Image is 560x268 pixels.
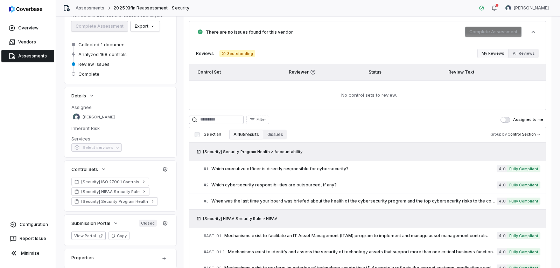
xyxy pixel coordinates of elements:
span: Select all [204,132,220,137]
span: Group by [490,132,507,137]
button: All 168 results [229,130,263,139]
span: [Security] Security Program Health > Accountability [203,149,302,154]
span: Control Set [197,69,221,75]
span: Assessments [18,53,47,59]
button: View Portal [71,232,106,240]
img: Arun Muthu avatar [73,114,80,121]
span: Mechanisms exist to facilitate an IT Asset Management (ITAM) program to implement and manage asse... [224,233,497,239]
a: [Security] ISO 27001 Controls [71,178,149,186]
span: Mechanisms exist to identify and assess the security of technology assets that support more than ... [228,249,497,255]
span: 2025 Xifin Reassessment - Security [113,5,189,11]
a: #2Which cybersecurity responsibilities are outsourced, if any?4.0Fully Compliant [204,177,540,193]
button: My Reviews [477,49,509,58]
span: There are no issues found for this vendor. [206,29,294,35]
span: # 1 [204,166,209,172]
label: Assigned to me [500,117,543,123]
dt: Inherent Risk [71,125,169,131]
a: #3When was the last time your board was briefed about the health of the cybersecurity program and... [204,193,540,209]
span: Fully Compliant [507,181,540,188]
a: #AST-01.1Mechanisms exist to identify and assess the security of technology assets that support m... [204,244,540,260]
a: [Security] HIPAA Security Rule [71,187,149,196]
span: # 3 [204,199,209,204]
span: When was the last time your board was briefed about the health of the cybersecurity program and t... [211,198,497,204]
a: #AST-01Mechanisms exist to facilitate an IT Asset Management (ITAM) program to implement and mana... [204,228,540,244]
span: Control Sets [71,166,98,172]
span: Analyzed 168 controls [78,51,127,57]
span: 4.0 [497,165,507,172]
img: Arun Muthu avatar [505,5,511,11]
span: Configuration [20,222,48,227]
span: Collected 1 document [78,41,126,48]
a: Overview [1,22,54,34]
span: Vendors [18,39,36,45]
span: [Security] HIPAA Security Rule [81,189,140,194]
span: Fully Compliant [507,248,540,255]
a: Assessments [1,50,54,62]
span: Closed [139,220,157,227]
a: #1Which executive officer is directly responsible for cybersecurity?4.0Fully Compliant [204,161,540,177]
button: Filter [246,116,269,124]
span: Reviews [196,51,214,56]
span: Review issues [78,61,110,67]
td: No control sets to review. [189,81,546,110]
span: [PERSON_NAME] [514,5,549,11]
a: [Security] Security Program Health [71,197,158,206]
button: Report Issue [3,232,53,245]
button: Control Sets [69,163,108,176]
span: Minimize [21,250,40,256]
span: Which cybersecurity responsibilities are outsourced, if any? [211,182,497,188]
dt: Services [71,136,169,142]
span: 3 outstanding [219,50,255,57]
span: [Security] Security Program Health [81,199,148,204]
button: Export [131,21,160,32]
button: 0 issues [263,130,287,139]
button: Submission Portal [69,217,121,229]
span: Fully Compliant [507,198,540,205]
span: Fully Compliant [507,232,540,239]
a: Vendors [1,36,54,48]
span: Details [71,92,86,99]
span: 4.0 [497,248,507,255]
span: # 2 [204,183,209,188]
span: [Security] HIPAA Security Rule > HIPAA [203,216,278,221]
span: Complete [78,71,99,77]
button: Arun Muthu avatar[PERSON_NAME] [501,3,553,13]
span: Report Issue [20,236,46,241]
span: Review Text [448,69,474,75]
span: # AST-01.1 [204,249,225,255]
button: All Reviews [509,49,539,58]
button: Assigned to me [500,117,510,123]
button: Copy [108,232,129,240]
span: # AST-01 [204,233,222,239]
span: [Security] ISO 27001 Controls [81,179,139,185]
img: logo-D7KZi-bG.svg [9,6,42,13]
span: Fully Compliant [507,165,540,172]
button: Minimize [3,246,53,260]
span: 4.0 [497,232,507,239]
span: Filter [257,117,266,122]
span: Which executive officer is directly responsible for cybersecurity? [211,166,497,172]
div: Review filter [477,49,539,58]
span: Status [369,69,381,75]
button: Details [69,89,97,102]
span: Reviewer [289,69,360,75]
a: Configuration [3,218,53,231]
span: 4.0 [497,181,507,188]
input: Select all [195,132,199,137]
span: [PERSON_NAME] [83,115,115,120]
span: Submission Portal [71,220,110,226]
dt: Assignee [71,104,169,110]
span: Overview [18,25,38,31]
a: Assessments [76,5,104,11]
span: 4.0 [497,198,507,205]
